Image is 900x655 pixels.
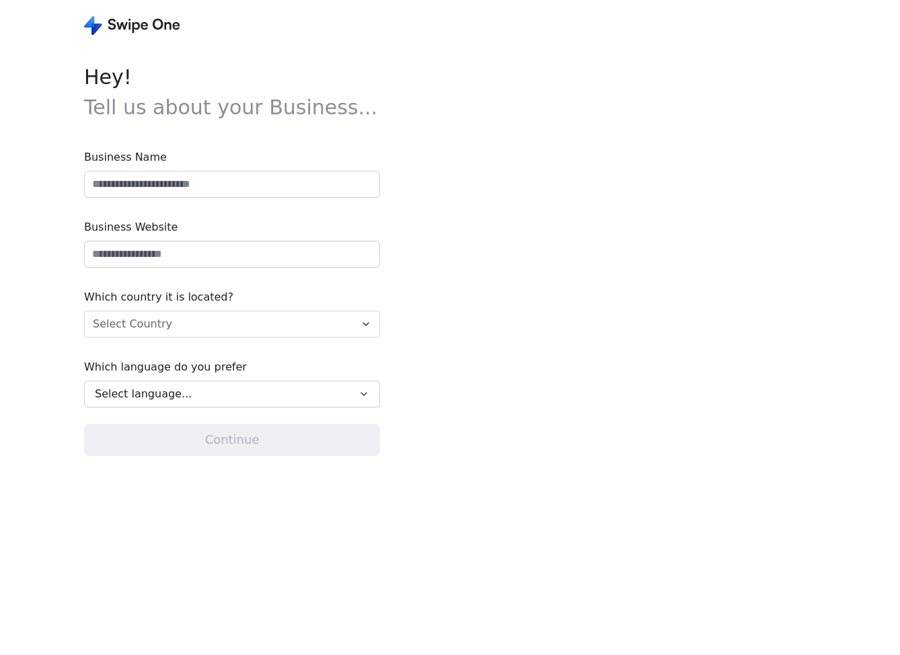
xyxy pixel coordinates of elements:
span: Business Website [84,219,380,235]
span: Select language... [95,386,192,402]
span: Which language do you prefer [84,359,380,375]
span: Hey ! [84,62,380,122]
span: Which country it is located? [84,289,380,305]
span: Select Country [93,316,172,332]
span: Business Name [84,149,380,165]
span: Tell us about your Business... [84,95,377,119]
button: Continue [84,424,380,456]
